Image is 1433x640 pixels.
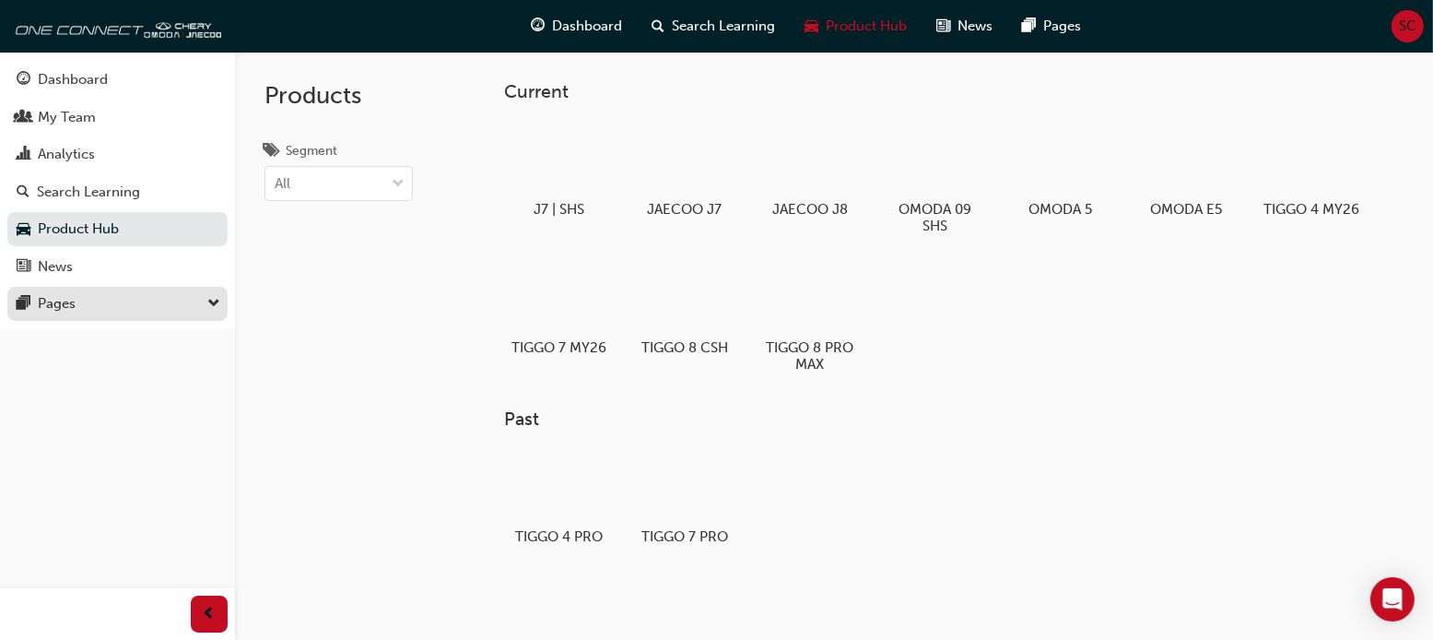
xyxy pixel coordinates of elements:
[805,15,819,38] span: car-icon
[1263,201,1360,218] h5: TIGGO 4 MY26
[504,117,615,224] a: J7 | SHS
[922,7,1008,45] a: news-iconNews
[1008,7,1097,45] a: pages-iconPages
[637,201,734,218] h5: JAECOO J7
[637,528,734,545] h5: TIGGO 7 PRO
[504,445,615,552] a: TIGGO 4 PRO
[1392,10,1424,42] button: SC
[275,173,290,195] div: All
[553,16,623,37] span: Dashboard
[38,293,76,314] div: Pages
[1131,117,1241,224] a: OMODA E5
[7,59,228,287] button: DashboardMy TeamAnalyticsSearch LearningProduct HubNews
[629,255,740,362] a: TIGGO 8 CSH
[7,250,228,284] a: News
[9,7,221,44] img: oneconnect
[37,182,140,203] div: Search Learning
[1044,16,1082,37] span: Pages
[532,15,546,38] span: guage-icon
[629,445,740,552] a: TIGGO 7 PRO
[755,117,865,224] a: JAECOO J8
[937,15,951,38] span: news-icon
[207,292,220,316] span: down-icon
[17,296,30,313] span: pages-icon
[264,144,278,160] span: tags-icon
[1399,16,1416,37] span: SC
[511,528,608,545] h5: TIGGO 4 PRO
[762,339,859,373] h5: TIGGO 8 PRO MAX
[17,184,29,201] span: search-icon
[880,117,991,241] a: OMODA 09 SHS
[652,15,665,38] span: search-icon
[7,287,228,321] button: Pages
[887,201,984,234] h5: OMODA 09 SHS
[38,144,95,165] div: Analytics
[7,63,228,97] a: Dashboard
[629,117,740,224] a: JAECOO J7
[38,256,73,278] div: News
[17,259,30,276] span: news-icon
[264,81,413,111] h2: Products
[637,339,734,356] h5: TIGGO 8 CSH
[17,72,30,89] span: guage-icon
[203,603,217,626] span: prev-icon
[38,107,96,128] div: My Team
[504,409,1404,430] h3: Past
[762,201,859,218] h5: JAECOO J8
[392,172,405,196] span: down-icon
[673,16,776,37] span: Search Learning
[17,147,30,163] span: chart-icon
[511,339,608,356] h5: TIGGO 7 MY26
[504,255,615,362] a: TIGGO 7 MY26
[827,16,908,37] span: Product Hub
[17,110,30,126] span: people-icon
[791,7,922,45] a: car-iconProduct Hub
[7,137,228,172] a: Analytics
[511,201,608,218] h5: J7 | SHS
[1023,15,1037,38] span: pages-icon
[7,212,228,246] a: Product Hub
[17,221,30,238] span: car-icon
[1370,577,1415,622] div: Open Intercom Messenger
[958,16,993,37] span: News
[638,7,791,45] a: search-iconSearch Learning
[1138,201,1235,218] h5: OMODA E5
[1256,117,1367,224] a: TIGGO 4 MY26
[517,7,638,45] a: guage-iconDashboard
[1013,201,1110,218] h5: OMODA 5
[7,175,228,209] a: Search Learning
[7,101,228,135] a: My Team
[755,255,865,379] a: TIGGO 8 PRO MAX
[1005,117,1116,224] a: OMODA 5
[38,69,108,90] div: Dashboard
[504,81,1404,102] h3: Current
[286,142,337,160] div: Segment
